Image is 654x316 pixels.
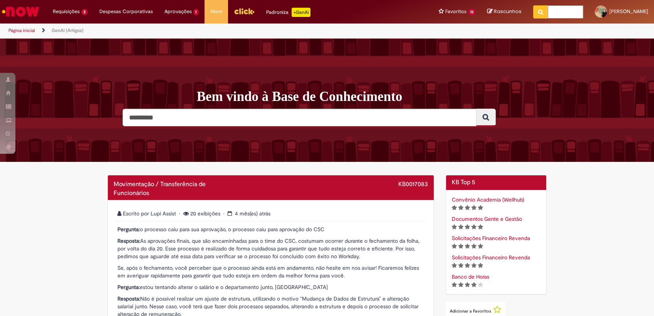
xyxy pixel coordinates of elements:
[465,205,470,210] i: 3
[210,8,222,15] span: More
[452,235,530,242] a: Artigo, Solicitações Financeiro Revenda, classificação de 5 estrelas
[452,196,524,203] a: Artigo, Convênio Academia (Wellhub), classificação de 5 estrelas
[494,8,522,15] span: Rascunhos
[458,263,463,268] i: 2
[52,27,84,34] a: GenAI (Artigos)
[117,210,178,217] span: Escrito por Lupi Assist
[533,5,548,18] button: Pesquisar
[117,237,140,244] strong: Resposta:
[117,295,140,302] strong: Resposta:
[465,224,470,230] i: 3
[471,205,476,210] i: 4
[471,282,476,287] i: 4
[452,273,489,280] a: Artigo, Banco de Horas, classificação de 4 estrelas
[471,263,476,268] i: 4
[452,244,457,249] i: 1
[179,210,222,217] span: 20 exibições
[445,8,466,15] span: Favoritos
[114,180,206,197] span: Movimentação / Transferência de Funcionários
[458,244,463,249] i: 2
[117,264,424,279] p: Se, após o fechamento, você perceber que o processo ainda está em andamento, não hesite em nos av...
[117,226,140,233] strong: Pergunta:
[452,282,457,287] i: 1
[223,210,226,217] span: •
[465,244,470,249] i: 3
[471,244,476,249] i: 4
[235,210,270,217] time: 06/05/2025 08:49:26
[609,8,648,15] span: [PERSON_NAME]
[117,237,424,260] p: As aprovações finais, que são encaminhadas para o time do CSC, costumam ocorrer durante o fechame...
[117,225,424,233] p: o processo caiu para sua aprovação, o processo caiu para aprovação do CSC
[487,8,522,15] a: Rascunhos
[452,179,541,186] h2: KB Top 5
[450,308,491,314] span: Adicionar a Favoritos
[458,224,463,230] i: 2
[1,4,40,19] img: ServiceNow
[197,89,552,105] h1: Bem vindo à Base de Conhecimento
[81,9,88,15] span: 2
[117,283,424,291] p: estou tentando alterar o salário e o departamento junto, [GEOGRAPHIC_DATA]
[452,215,522,222] a: Artigo, Documentos Gente e Gestão, classificação de 5 estrelas
[398,180,428,188] span: KB0017083
[8,27,35,34] a: Página inicial
[471,224,476,230] i: 4
[458,282,463,287] i: 2
[179,210,182,217] span: •
[266,8,310,17] div: Padroniza
[478,282,483,287] i: 5
[6,24,430,38] ul: Trilhas de página
[465,263,470,268] i: 3
[452,263,457,268] i: 1
[478,244,483,249] i: 5
[478,205,483,210] i: 5
[234,5,255,17] img: click_logo_yellow_360x200.png
[478,263,483,268] i: 5
[164,8,192,15] span: Aprovações
[235,210,270,217] span: 4 mês(es) atrás
[458,205,463,210] i: 2
[122,109,476,126] input: Pesquisar
[452,254,530,261] a: Artigo, Solicitações Financeiro Revenda, classificação de 5 estrelas
[468,9,476,15] span: 13
[53,8,80,15] span: Requisições
[193,9,199,15] span: 1
[465,282,470,287] i: 3
[478,224,483,230] i: 5
[117,284,140,291] strong: Pergunta:
[452,205,457,210] i: 1
[452,224,457,230] i: 1
[476,109,496,126] button: Pesquisar
[99,8,153,15] span: Despesas Corporativas
[292,8,310,17] p: +GenAi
